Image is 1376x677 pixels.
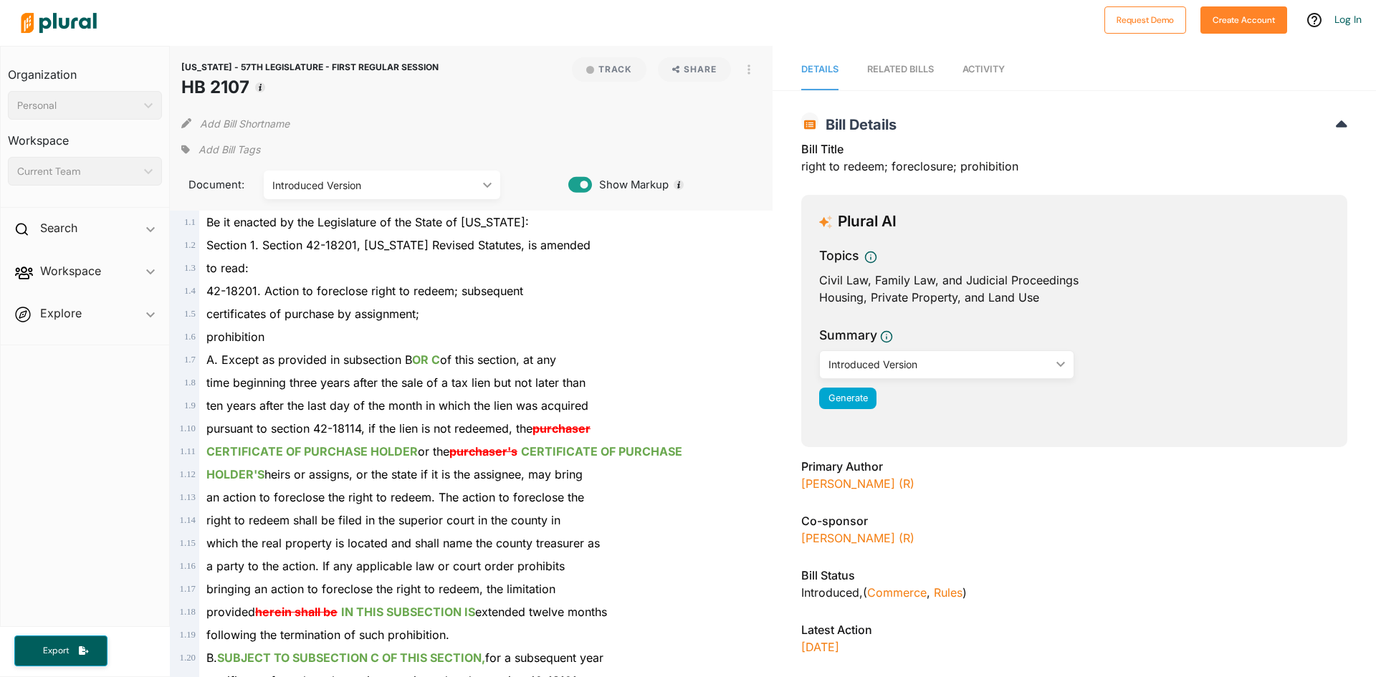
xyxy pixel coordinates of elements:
[801,458,1347,475] h3: Primary Author
[819,388,876,409] button: Generate
[801,531,914,545] a: [PERSON_NAME] (R)
[206,330,264,344] span: prohibition
[206,421,591,436] span: pursuant to section 42-18114, if the lien is not redeemed, the
[180,584,196,594] span: 1 . 17
[819,326,877,345] h3: Summary
[184,286,196,296] span: 1 . 4
[412,352,440,367] ins: OR C
[672,178,685,191] div: Tooltip anchor
[184,263,196,273] span: 1 . 3
[184,378,196,388] span: 1 . 8
[40,220,77,236] h2: Search
[801,64,838,75] span: Details
[818,116,897,133] span: Bill Details
[272,178,477,193] div: Introduced Version
[801,567,1347,584] h3: Bill Status
[184,217,196,227] span: 1 . 1
[33,645,79,657] span: Export
[206,490,584,504] span: an action to foreclose the right to redeem. The action to foreclose the
[801,140,1347,183] div: right to redeem; foreclosure; prohibition
[184,332,196,342] span: 1 . 6
[184,240,196,250] span: 1 . 2
[819,246,859,265] h3: Topics
[180,538,196,548] span: 1 . 15
[8,120,162,151] h3: Workspace
[206,605,607,619] span: provided extended twelve months
[180,630,196,640] span: 1 . 19
[184,400,196,410] span: 1 . 9
[180,653,196,663] span: 1 . 20
[828,393,868,403] span: Generate
[206,398,588,413] span: ten years after the last day of the month in which the lien was acquired
[838,213,897,231] h3: Plural AI
[184,355,196,365] span: 1 . 7
[206,375,586,390] span: time beginning three years after the sale of a tax lien but not later than
[184,309,196,319] span: 1 . 5
[962,49,1005,90] a: Activity
[180,492,196,502] span: 1 . 13
[1200,11,1287,27] a: Create Account
[962,64,1005,75] span: Activity
[254,81,267,94] div: Tooltip anchor
[206,444,682,458] span: or the
[1104,11,1186,27] a: Request Demo
[206,467,264,481] ins: HOLDER'S
[180,446,196,456] span: 1 . 11
[819,289,1329,306] div: Housing, Private Property, and Land Use
[206,559,565,573] span: a party to the action. If any applicable law or court order prohibits
[255,605,338,619] del: herein shall be
[801,476,914,491] a: [PERSON_NAME] (R)
[180,607,196,617] span: 1 . 18
[206,284,523,298] span: 42-18201. Action to foreclose right to redeem; subsequent
[658,57,732,82] button: Share
[206,352,556,367] span: A. Except as provided in subsection B of this section, at any
[17,98,138,113] div: Personal
[14,635,107,666] button: Export
[180,561,196,571] span: 1 . 16
[181,75,439,100] h1: HB 2107
[572,57,646,82] button: Track
[206,444,418,458] ins: CERTIFICATE OF PURCHASE HOLDER
[521,444,682,458] ins: CERTIFICATE OF PURCHASE
[206,650,603,665] span: B. for a subsequent year
[532,421,591,436] del: purchaser
[180,469,196,479] span: 1 . 12
[206,307,419,321] span: certificates of purchase by assignment;
[17,164,138,179] div: Current Team
[867,62,934,76] div: RELATED BILLS
[801,140,1347,158] h3: Bill Title
[206,238,591,252] span: Section 1. Section 42-18201, [US_STATE] Revised Statutes, is amended
[801,584,1347,601] div: Introduced , ( )
[828,357,1051,372] div: Introduced Version
[206,513,560,527] span: right to redeem shall be filed in the superior court in the county in
[180,423,196,433] span: 1 . 10
[217,650,485,665] ins: SUBJECT TO SUBSECTION C OF THIS SECTION,
[206,215,529,229] span: Be it enacted by the Legislature of the State of [US_STATE]:
[867,49,934,90] a: RELATED BILLS
[867,585,927,600] a: Commerce
[206,261,249,275] span: to read:
[181,139,260,160] div: Add tags
[449,444,517,458] del: purchaser's
[592,177,669,193] span: Show Markup
[206,582,555,596] span: bringing an action to foreclose the right to redeem, the limitation
[8,54,162,85] h3: Organization
[206,467,583,481] span: heirs or assigns, or the state if it is the assignee, may bring
[200,112,290,135] button: Add Bill Shortname
[934,585,962,600] a: Rules
[206,628,449,642] span: following the termination of such prohibition.
[1104,6,1186,34] button: Request Demo
[206,536,600,550] span: which the real property is located and shall name the county treasurer as
[181,62,439,72] span: [US_STATE] - 57TH LEGISLATURE - FIRST REGULAR SESSION
[181,177,246,193] span: Document:
[1200,6,1287,34] button: Create Account
[801,621,1347,638] h3: Latest Action
[1334,13,1362,26] a: Log In
[341,605,475,619] ins: IN THIS SUBSECTION IS
[652,57,737,82] button: Share
[180,515,196,525] span: 1 . 14
[801,512,1347,529] h3: Co-sponsor
[801,638,1347,656] p: [DATE]
[199,143,260,157] span: Add Bill Tags
[819,272,1329,289] div: Civil Law, Family Law, and Judicial Proceedings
